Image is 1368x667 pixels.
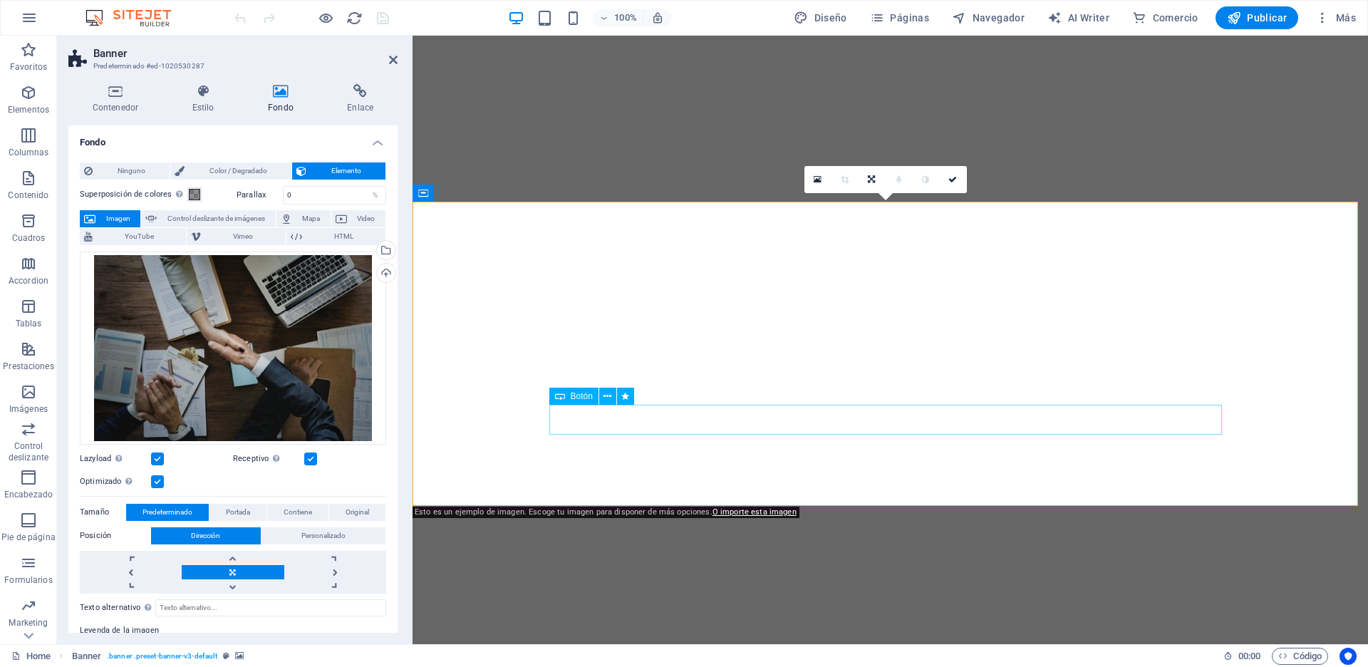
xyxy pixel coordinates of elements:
[233,450,304,467] label: Receptivo
[97,228,182,245] span: YouTube
[331,210,385,227] button: Video
[187,228,285,245] button: Vimeo
[10,61,47,73] p: Favoritos
[1216,6,1299,29] button: Publicar
[9,275,48,286] p: Accordion
[1310,6,1362,29] button: Más
[1223,648,1261,665] h6: Tiempo de la sesión
[346,10,363,26] i: Volver a cargar página
[12,232,46,244] p: Cuadros
[107,648,217,665] span: . banner .preset-banner-v3-default
[72,648,102,665] span: Haz clic para seleccionar y doble clic para editar
[952,11,1025,25] span: Navegador
[93,60,369,73] h3: Predeterminado #ed-1020530287
[323,84,398,114] h4: Enlace
[311,162,381,180] span: Elemento
[712,507,797,517] a: O importe esta imagen
[1,532,55,543] p: Pie de página
[301,527,346,544] span: Personalizado
[80,228,186,245] button: YouTube
[235,652,244,660] i: Este elemento contiene un fondo
[8,190,48,201] p: Contenido
[788,6,853,29] button: Diseño
[191,527,220,544] span: Dirección
[366,187,385,204] div: %
[614,9,637,26] h6: 100%
[859,166,886,193] a: Cambiar orientación
[97,162,165,180] span: Ninguno
[170,162,291,180] button: Color / Degradado
[68,125,398,151] h4: Fondo
[80,252,386,445] div: people-3295555_1920.jpg
[1126,6,1204,29] button: Comercio
[286,228,385,245] button: HTML
[8,104,49,115] p: Elementos
[80,504,126,521] label: Tamaño
[1042,6,1115,29] button: AI Writer
[346,9,363,26] button: reload
[9,147,49,158] p: Columnas
[351,210,381,227] span: Video
[11,648,51,665] a: Haz clic para cancelar la selección y doble clic para abrir páginas
[244,84,323,114] h4: Fondo
[237,191,283,199] label: Parallax
[870,11,929,25] span: Páginas
[151,527,261,544] button: Dirección
[1278,648,1322,665] span: Código
[267,504,328,521] button: Contiene
[68,84,168,114] h4: Contenedor
[4,489,53,500] p: Encabezado
[155,599,386,616] input: Texto alternativo...
[1272,648,1328,665] button: Código
[794,11,847,25] span: Diseño
[913,166,940,193] a: Escala de grises
[142,504,192,521] span: Predeterminado
[940,166,967,193] a: Confirmar ( ⌘ ⏎ )
[1315,11,1356,25] span: Más
[141,210,275,227] button: Control deslizante de imágenes
[261,527,386,544] button: Personalizado
[16,318,42,329] p: Tablas
[80,527,151,544] label: Posición
[126,504,209,521] button: Predeterminado
[788,6,853,29] div: Diseño (Ctrl+Alt+Y)
[651,11,664,24] i: Al redimensionar, ajustar el nivel de zoom automáticamente para ajustarse al dispositivo elegido.
[226,504,250,521] span: Portada
[886,166,913,193] a: Desenfoque
[864,6,935,29] button: Páginas
[1227,11,1287,25] span: Publicar
[9,403,48,415] p: Imágenes
[1339,648,1357,665] button: Usercentrics
[209,504,266,521] button: Portada
[72,648,244,665] nav: breadcrumb
[1248,651,1250,661] span: :
[3,361,53,372] p: Prestaciones
[161,210,271,227] span: Control deslizante de imágenes
[80,210,140,227] button: Imagen
[804,166,831,193] a: Selecciona archivos del administrador de archivos, de la galería de fotos o carga archivo(s)
[80,599,155,616] label: Texto alternativo
[292,162,385,180] button: Elemento
[82,9,189,26] img: Editor Logo
[189,162,287,180] span: Color / Degradado
[9,617,48,629] p: Marketing
[168,84,244,114] h4: Estilo
[1238,648,1260,665] span: 00 00
[80,473,151,490] label: Optimizado
[80,622,386,639] label: Leyenda de la imagen
[276,210,331,227] button: Mapa
[93,47,398,60] h2: Banner
[205,228,281,245] span: Vimeo
[100,210,136,227] span: Imagen
[306,228,381,245] span: HTML
[346,504,369,521] span: Original
[317,9,334,26] button: Haz clic para salir del modo de previsualización y seguir editando
[4,574,52,586] p: Formularios
[284,504,312,521] span: Contiene
[223,652,229,660] i: Este elemento es un preajuste personalizable
[1132,11,1198,25] span: Comercio
[946,6,1030,29] button: Navegador
[80,162,170,180] button: Ninguno
[593,9,643,26] button: 100%
[831,166,859,193] a: Modo de recorte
